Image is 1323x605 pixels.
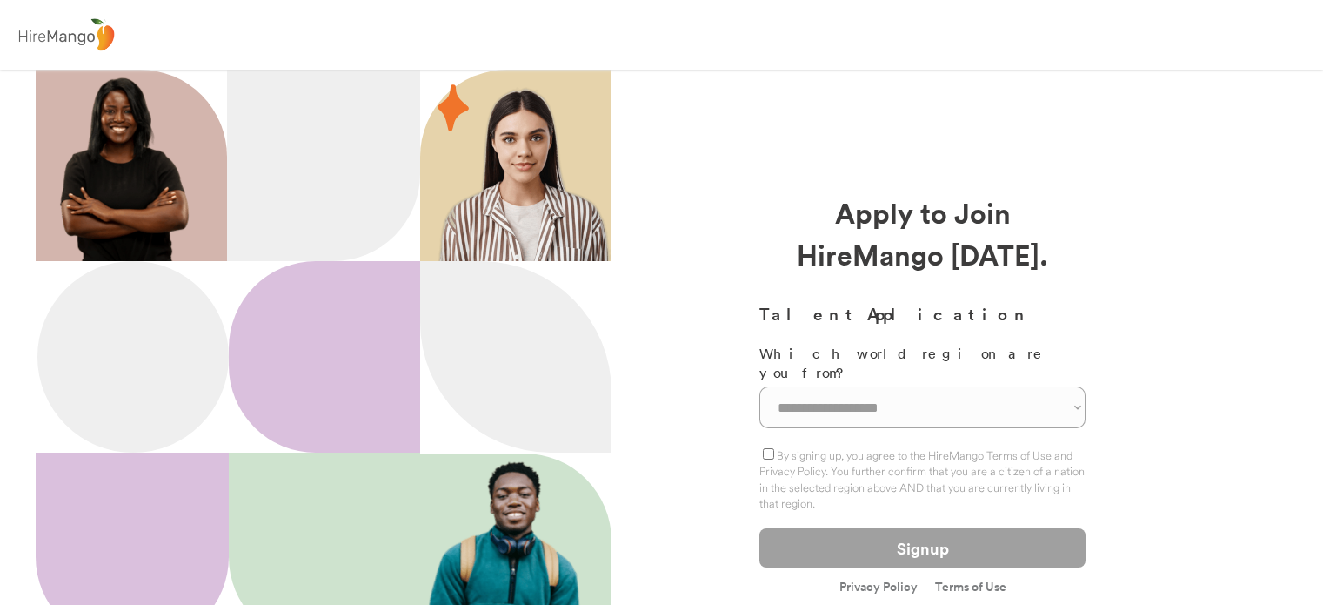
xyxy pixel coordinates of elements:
img: 200x220.png [39,70,209,261]
div: Which world region are you from? [759,344,1086,383]
button: Signup [759,528,1086,568]
h3: Talent Application [759,301,1086,326]
img: Ellipse%2012 [37,261,229,453]
a: Terms of Use [935,581,1006,593]
a: Privacy Policy [839,581,918,595]
img: logo%20-%20hiremango%20gray.png [13,15,119,56]
img: 29 [438,84,469,131]
div: Apply to Join HireMango [DATE]. [759,192,1086,275]
label: By signing up, you agree to the HireMango Terms of Use and Privacy Policy. You further confirm th... [759,448,1085,510]
img: hispanic%20woman.png [438,87,611,261]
